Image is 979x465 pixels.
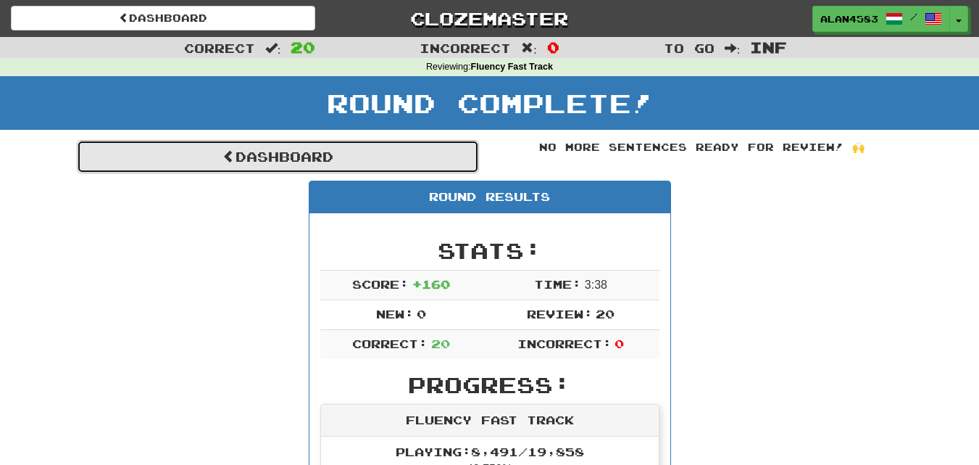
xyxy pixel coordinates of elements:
[521,42,537,54] span: :
[417,307,426,321] span: 0
[517,337,612,350] span: Incorrect:
[527,307,593,321] span: Review:
[265,42,281,54] span: :
[471,62,553,72] strong: Fluency Fast Track
[501,140,903,155] div: No more sentences ready for review! 🙌
[750,38,787,56] span: Inf
[534,277,581,291] span: Time:
[77,140,479,173] a: Dashboard
[547,38,559,56] span: 0
[352,337,428,350] span: Correct:
[184,41,255,55] span: Correct
[664,41,715,55] span: To go
[585,279,607,291] span: 3 : 38
[309,181,670,213] div: Round Results
[431,337,450,350] span: 20
[11,6,315,30] a: Dashboard
[321,405,659,437] div: Fluency Fast Track
[320,373,659,397] h2: Progress:
[615,337,624,350] span: 0
[337,6,641,31] a: Clozemaster
[291,38,315,56] span: 20
[320,239,659,263] h2: Stats:
[910,12,917,22] span: /
[420,41,511,55] span: Incorrect
[812,6,950,32] a: alan4583 /
[376,307,414,321] span: New:
[596,307,615,321] span: 20
[412,277,450,291] span: + 160
[820,12,878,25] span: alan4583
[725,42,741,54] span: :
[396,445,584,458] span: Playing: 8,491 / 19,858
[352,277,409,291] span: Score:
[5,89,974,118] h1: Round Complete!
